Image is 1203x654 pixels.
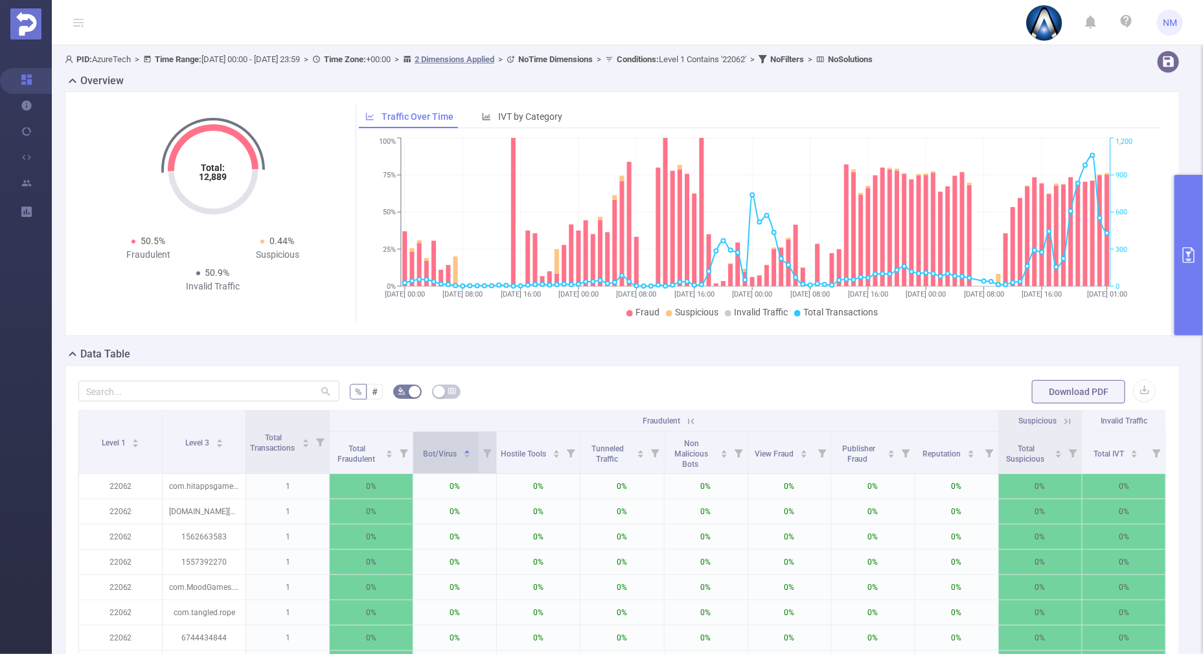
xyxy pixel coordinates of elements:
[1055,448,1062,452] i: icon: caret-up
[497,499,580,524] p: 0%
[616,290,656,299] tspan: [DATE] 08:00
[216,437,223,445] div: Sort
[746,54,759,64] span: >
[637,448,645,456] div: Sort
[1087,290,1127,299] tspan: [DATE] 01:00
[501,449,548,458] span: Hostile Tools
[199,172,227,182] tspan: 12,889
[842,444,875,464] span: Publisher Fraud
[1006,444,1046,464] span: Total Suspicious
[558,290,599,299] tspan: [DATE] 00:00
[355,387,361,397] span: %
[562,432,580,473] i: Filter menu
[132,437,139,445] div: Sort
[906,290,946,299] tspan: [DATE] 00:00
[748,575,831,600] p: 0%
[734,307,788,317] span: Invalid Traffic
[497,524,580,549] p: 0%
[415,54,494,64] u: 2 Dimensions Applied
[580,550,663,574] p: 0%
[665,575,748,600] p: 0%
[915,499,998,524] p: 0%
[148,280,278,293] div: Invalid Traffic
[580,474,663,499] p: 0%
[1101,416,1147,425] span: Invalid Traffic
[888,448,895,456] div: Sort
[915,600,998,625] p: 0%
[832,499,915,524] p: 0%
[1116,282,1119,291] tspan: 0
[828,54,873,64] b: No Solutions
[617,54,746,64] span: Level 1 Contains '22062'
[646,432,664,473] i: Filter menu
[65,54,873,64] span: AzureTech [DATE] 00:00 - [DATE] 23:59 +00:00
[915,626,998,650] p: 0%
[755,449,796,458] span: View Fraud
[79,575,162,600] p: 22062
[675,439,709,469] span: Non Malicious Bots
[897,432,915,473] i: Filter menu
[1022,290,1062,299] tspan: [DATE] 16:00
[303,437,310,441] i: icon: caret-up
[770,54,804,64] b: No Filters
[967,448,975,456] div: Sort
[141,236,165,246] span: 50.5%
[246,524,329,549] p: 1
[330,600,413,625] p: 0%
[553,453,560,457] i: icon: caret-down
[637,448,644,452] i: icon: caret-up
[553,448,560,452] i: icon: caret-up
[915,474,998,499] p: 0%
[999,626,1082,650] p: 0%
[1116,245,1127,254] tspan: 300
[888,453,895,457] i: icon: caret-down
[1064,432,1082,473] i: Filter menu
[665,550,748,574] p: 0%
[497,600,580,625] p: 0%
[79,600,162,625] p: 22062
[832,575,915,600] p: 0%
[386,453,393,457] i: icon: caret-down
[163,474,246,499] p: com.hitappsgames.wordsolitaire
[637,453,644,457] i: icon: caret-down
[383,171,396,179] tspan: 75%
[330,474,413,499] p: 0%
[65,55,76,63] i: icon: user
[1055,448,1062,456] div: Sort
[413,626,496,650] p: 0%
[1116,209,1127,217] tspan: 600
[801,453,808,457] i: icon: caret-down
[246,575,329,600] p: 1
[385,290,425,299] tspan: [DATE] 00:00
[132,442,139,446] i: icon: caret-down
[580,524,663,549] p: 0%
[76,54,92,64] b: PID:
[398,387,406,395] i: icon: bg-colors
[732,290,772,299] tspan: [DATE] 00:00
[1116,171,1127,179] tspan: 900
[665,474,748,499] p: 0%
[246,550,329,574] p: 1
[580,600,663,625] p: 0%
[848,290,888,299] tspan: [DATE] 16:00
[748,600,831,625] p: 0%
[201,163,225,173] tspan: Total:
[330,626,413,650] p: 0%
[163,499,246,524] p: [DOMAIN_NAME][PERSON_NAME]
[813,432,831,473] i: Filter menu
[832,600,915,625] p: 0%
[386,448,393,452] i: icon: caret-up
[720,453,728,457] i: icon: caret-down
[391,54,403,64] span: >
[246,600,329,625] p: 1
[163,600,246,625] p: com.tangled.rope
[964,290,1004,299] tspan: [DATE] 08:00
[413,499,496,524] p: 0%
[413,474,496,499] p: 0%
[553,448,560,456] div: Sort
[593,54,605,64] span: >
[330,524,413,549] p: 0%
[79,499,162,524] p: 22062
[748,626,831,650] p: 0%
[300,54,312,64] span: >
